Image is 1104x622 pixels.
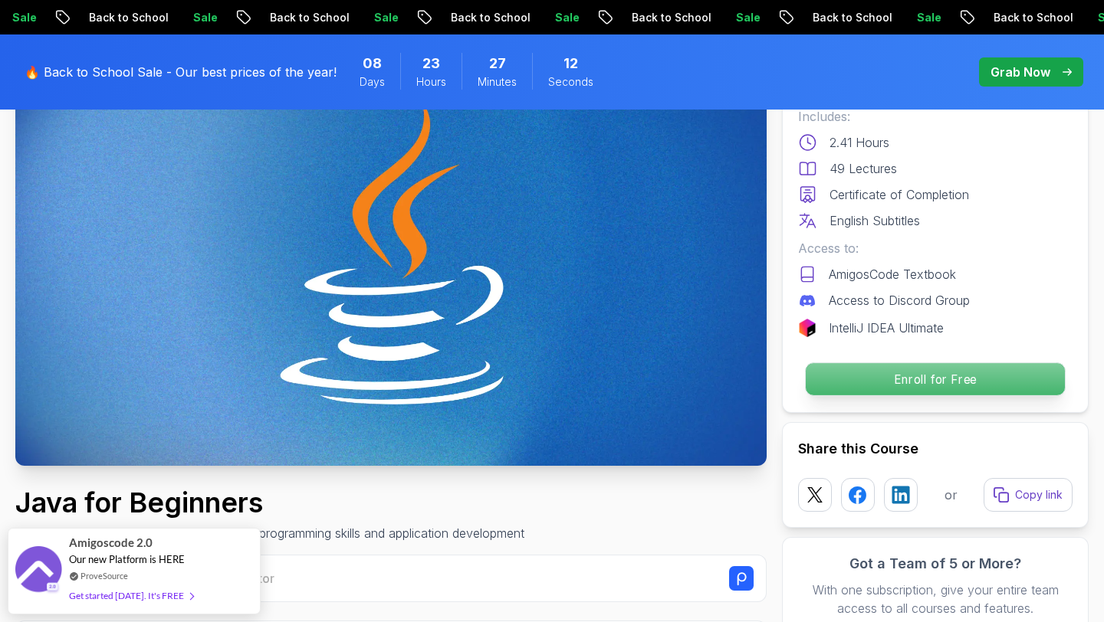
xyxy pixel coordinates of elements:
p: AmigosCode Textbook [829,265,956,283]
span: Minutes [478,74,517,90]
p: Certificate of Completion [830,185,969,204]
p: Back to School [348,10,452,25]
p: 49 Lectures [830,159,897,178]
p: Includes: [798,107,1073,126]
p: Back to School [891,10,995,25]
p: Grab Now [991,63,1050,81]
span: Days [360,74,385,90]
p: 2.41 Hours [830,133,889,152]
div: Get started [DATE]. It's FREE [69,587,193,604]
button: Copy link [984,478,1073,512]
span: Seconds [548,74,593,90]
p: Access to Discord Group [829,291,970,309]
h2: Share this Course [798,438,1073,460]
button: Enroll for Free [805,362,1066,396]
h1: Java for Beginners [15,487,524,518]
p: Enroll for Free [806,363,1065,395]
p: Sale [814,10,863,25]
h3: Got a Team of 5 or More? [798,553,1073,575]
a: ProveSource [80,569,128,582]
span: 27 Minutes [489,53,506,74]
img: java-for-beginners_thumbnail [15,44,767,466]
p: Sale [995,10,1044,25]
p: Beginner-friendly Java course for essential programming skills and application development [15,524,524,542]
img: jetbrains logo [798,319,816,337]
img: provesource social proof notification image [15,546,61,596]
span: 12 Seconds [563,53,578,74]
p: Sale [271,10,320,25]
p: Sale [90,10,140,25]
p: Sale [452,10,501,25]
p: Back to School [710,10,814,25]
p: English Subtitles [830,211,920,230]
p: Back to School [529,10,633,25]
p: or [945,486,958,504]
p: Access to: [798,239,1073,257]
span: Our new Platform is HERE [69,553,185,565]
span: Hours [416,74,446,90]
span: 8 Days [363,53,382,74]
p: 🔥 Back to School Sale - Our best prices of the year! [25,63,337,81]
p: Sale [633,10,682,25]
span: Amigoscode 2.0 [69,534,153,552]
p: Back to School [167,10,271,25]
p: With one subscription, give your entire team access to all courses and features. [798,581,1073,617]
p: Copy link [1015,487,1063,503]
span: 23 Hours [422,53,440,74]
p: IntelliJ IDEA Ultimate [829,319,944,337]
